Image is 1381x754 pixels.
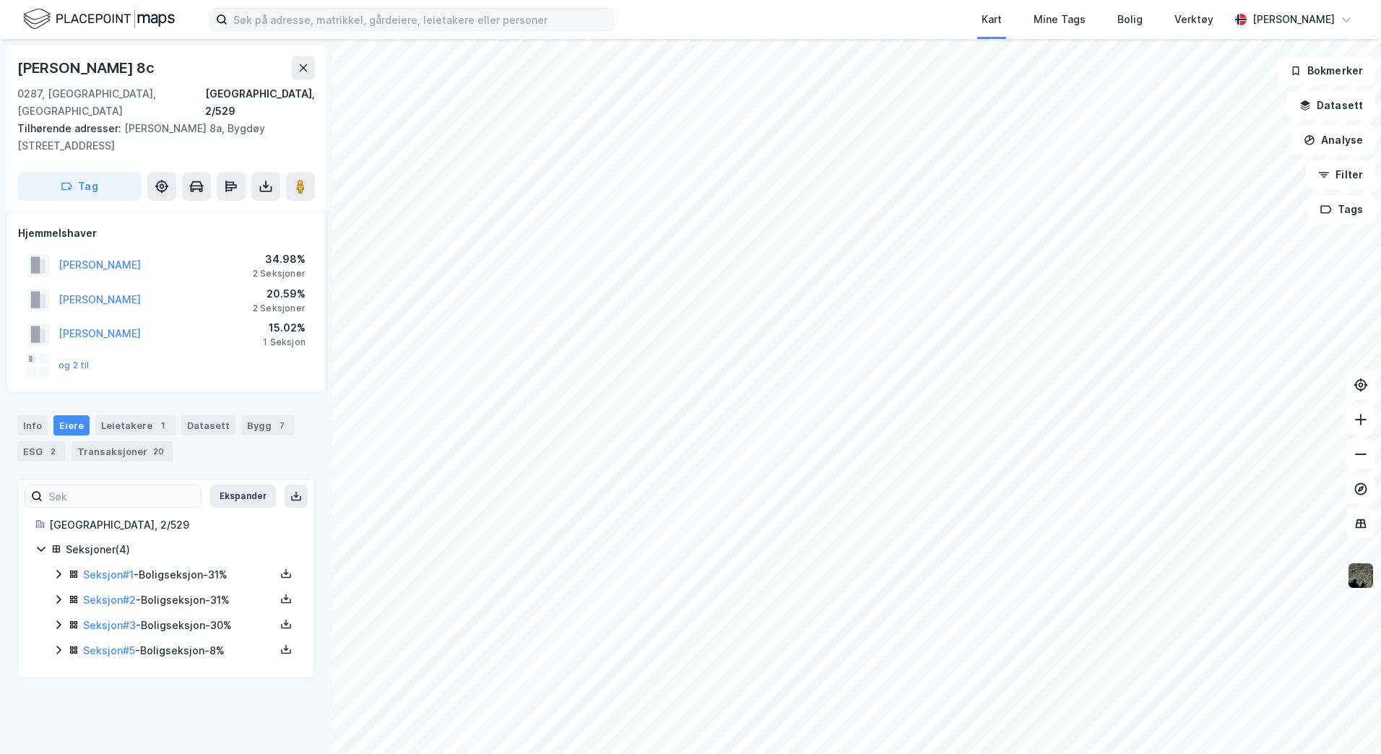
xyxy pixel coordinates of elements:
button: Analyse [1291,126,1375,155]
div: [PERSON_NAME] [1252,11,1335,28]
div: Kart [982,11,1002,28]
div: Seksjoner ( 4 ) [66,541,297,558]
div: Bygg [241,415,295,435]
img: 9k= [1347,562,1374,589]
button: Tags [1308,195,1375,224]
div: 20 [150,444,167,459]
div: Datasett [181,415,235,435]
a: Seksjon#5 [83,644,135,656]
div: [GEOGRAPHIC_DATA], 2/529 [205,85,315,120]
div: 15.02% [263,319,306,337]
div: Verktøy [1174,11,1213,28]
iframe: Chat Widget [1309,685,1381,754]
div: 20.59% [253,285,306,303]
div: Transaksjoner [72,441,173,461]
button: Tag [17,172,142,201]
div: 34.98% [253,251,306,268]
button: Filter [1306,160,1375,189]
input: Søk på adresse, matrikkel, gårdeiere, leietakere eller personer [228,9,613,30]
button: Bokmerker [1278,56,1375,85]
div: [GEOGRAPHIC_DATA], 2/529 [49,516,297,534]
div: Bolig [1117,11,1143,28]
div: - Boligseksjon - 30% [83,617,275,634]
div: - Boligseksjon - 31% [83,566,275,584]
img: logo.f888ab2527a4732fd821a326f86c7f29.svg [23,6,175,32]
div: - Boligseksjon - 31% [83,591,275,609]
div: Info [17,415,48,435]
div: 2 Seksjoner [253,268,306,279]
a: Seksjon#3 [83,619,136,631]
div: 2 Seksjoner [253,303,306,314]
div: ESG [17,441,66,461]
div: 7 [274,418,289,433]
div: Mine Tags [1034,11,1086,28]
button: Datasett [1287,91,1375,120]
div: 1 Seksjon [263,337,306,348]
a: Seksjon#1 [83,568,134,581]
div: - Boligseksjon - 8% [83,642,275,659]
input: Søk [43,485,201,507]
div: Kontrollprogram for chat [1309,685,1381,754]
div: 2 [46,444,60,459]
a: Seksjon#2 [83,594,136,606]
span: Tilhørende adresser: [17,122,124,134]
div: Leietakere [95,415,176,435]
div: 0287, [GEOGRAPHIC_DATA], [GEOGRAPHIC_DATA] [17,85,205,120]
div: Eiere [53,415,90,435]
div: [PERSON_NAME] 8a, Bygdøy [STREET_ADDRESS] [17,120,303,155]
div: Hjemmelshaver [18,225,314,242]
div: [PERSON_NAME] 8c [17,56,157,79]
button: Ekspander [210,485,276,508]
div: 1 [155,418,170,433]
